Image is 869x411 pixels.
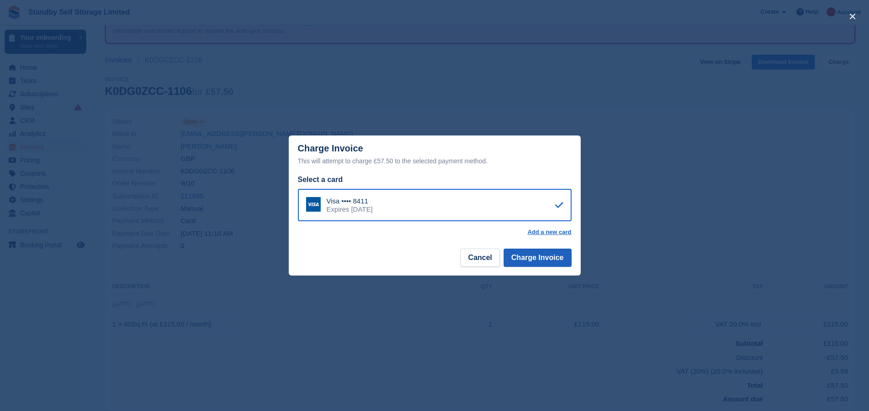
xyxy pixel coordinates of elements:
button: Charge Invoice [504,249,572,267]
button: Cancel [460,249,500,267]
div: Visa •••• 8411 [327,197,373,205]
div: This will attempt to charge £57.50 to the selected payment method. [298,156,572,166]
div: Expires [DATE] [327,205,373,213]
a: Add a new card [527,229,571,236]
button: close [845,9,860,24]
div: Charge Invoice [298,143,572,166]
img: Visa Logo [306,197,321,212]
div: Select a card [298,174,572,185]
